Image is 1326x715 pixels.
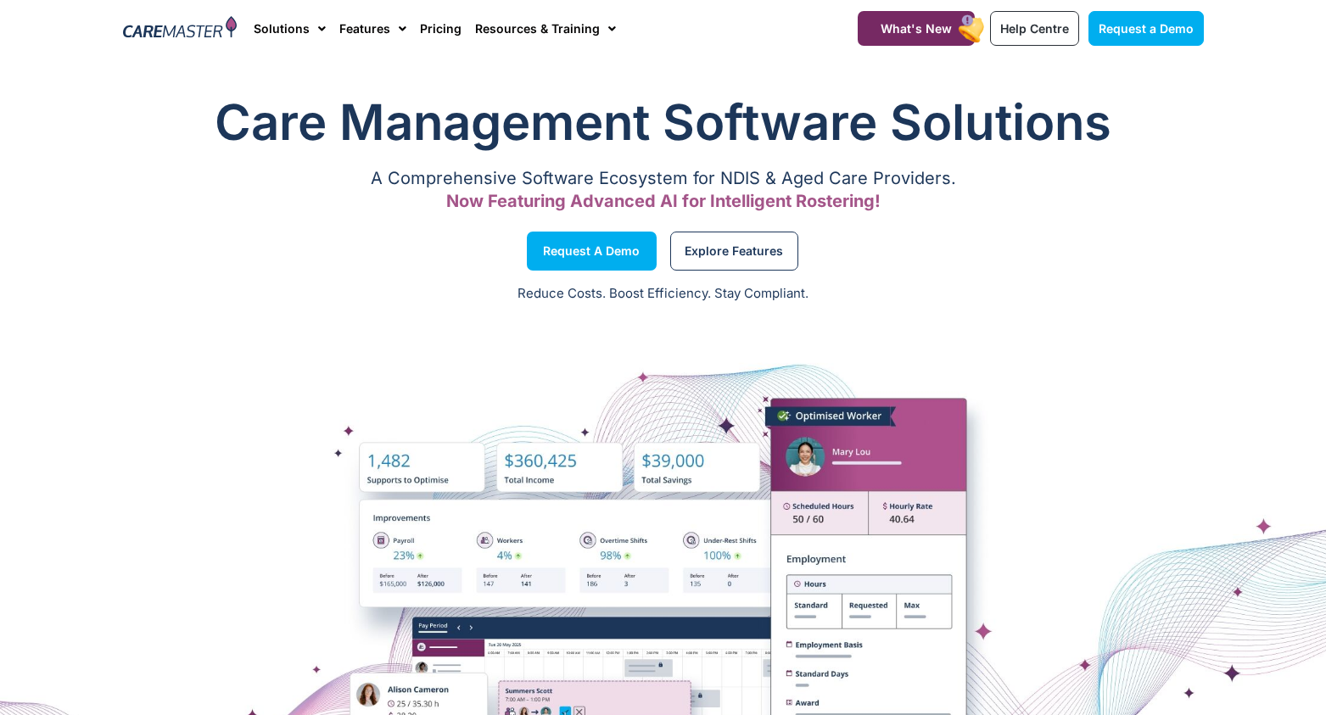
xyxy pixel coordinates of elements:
[527,232,657,271] a: Request a Demo
[123,16,238,42] img: CareMaster Logo
[123,88,1204,156] h1: Care Management Software Solutions
[881,21,952,36] span: What's New
[1099,21,1194,36] span: Request a Demo
[446,191,881,211] span: Now Featuring Advanced AI for Intelligent Rostering!
[10,284,1316,304] p: Reduce Costs. Boost Efficiency. Stay Compliant.
[685,247,783,255] span: Explore Features
[543,247,640,255] span: Request a Demo
[990,11,1079,46] a: Help Centre
[670,232,798,271] a: Explore Features
[1000,21,1069,36] span: Help Centre
[123,173,1204,184] p: A Comprehensive Software Ecosystem for NDIS & Aged Care Providers.
[858,11,975,46] a: What's New
[1088,11,1204,46] a: Request a Demo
